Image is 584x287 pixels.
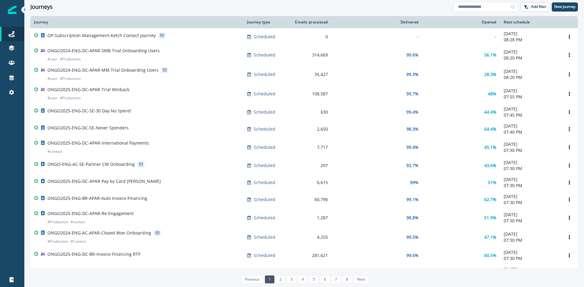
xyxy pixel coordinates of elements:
[254,109,275,115] p: Scheduled
[504,74,557,80] p: 08:20 PM
[552,2,578,12] button: New journey
[30,138,578,157] a: ONGO2025-ENG-DC-APAR-International Payments#contactScheduled7,71799.4%45.1%[DATE]07:30 PMOptions
[30,104,578,121] a: ONGO2025-ENG-DC-SE-30 Day No SpendScheduled63099.4%44.4%[DATE]07:45 PMOptions
[254,196,275,203] p: Scheduled
[504,20,557,25] div: Next schedule
[565,70,574,79] button: Options
[426,34,496,40] div: -
[406,71,419,77] p: 99.3%
[504,218,557,224] p: 07:30 PM
[565,89,574,98] button: Options
[484,215,496,221] p: 51.9%
[8,5,16,14] img: Inflection
[565,143,574,152] button: Options
[406,126,419,132] p: 98.3%
[47,149,62,155] p: # contact
[293,109,328,115] div: 630
[406,109,419,115] p: 99.4%
[293,162,328,169] div: 297
[276,275,285,283] a: Page 2
[504,49,557,55] p: [DATE]
[504,123,557,129] p: [DATE]
[504,176,557,183] p: [DATE]
[47,161,135,167] p: ONGO-ENG-AC-SE-Partner CW Onboarding
[565,161,574,170] button: Options
[335,34,419,40] div: -
[30,4,53,10] h1: Journeys
[406,215,419,221] p: 98.8%
[30,121,578,138] a: ONGO2025-ENG-DC-SE-Never SpendersScheduled2,65098.3%64.4%[DATE]07:40 PMOptions
[30,191,578,208] a: ONGO2025-ENG-BR-APAR-Auto Invoice FinancingScheduled60,79099.1%62.7%[DATE]07:30 PMOptions
[331,275,341,283] a: Page 7
[240,275,369,283] ul: Pagination
[293,34,328,40] div: 0
[30,227,578,247] a: ONGO2024-ENG-AC-APAR-Closed Won Onboarding#Production#ContactScheduled4,25599.5%47.1%[DATE]07:30 ...
[293,20,328,25] div: Emails processed
[298,275,308,283] a: Page 4
[504,166,557,172] p: 07:30 PM
[504,255,557,261] p: 07:30 PM
[320,275,329,283] a: Page 6
[30,264,578,281] a: ONGO2025-ENG-DC-BR-Invoice Financing ACHScheduled129,33599.6%58.3%[DATE]07:30 PMOptions
[565,32,574,41] button: Options
[504,249,557,255] p: [DATE]
[504,212,557,218] p: [DATE]
[47,87,129,93] p: ONGO2025-ENG-DC-APAR-Trial Winback
[484,126,496,132] p: 64.4%
[406,196,419,203] p: 99.1%
[293,71,328,77] div: 35,427
[488,179,496,186] p: 51%
[484,52,496,58] p: 56.1%
[71,238,86,244] p: # Contact
[504,193,557,200] p: [DATE]
[30,208,578,227] a: ONGO2025-ENG-DC-APAR-Re-Engagement#Production#contactScheduled1,28798.8%51.9%[DATE]07:30 PMOptions
[293,215,328,221] div: 1,287
[71,219,85,225] p: # contact
[47,48,160,54] p: ONGO2024-ENG-DC-APAR-SMB Trial Onboarding Users
[293,196,328,203] div: 60,790
[484,71,496,77] p: 28.3%
[504,106,557,112] p: [DATE]
[247,20,285,25] div: Journey type
[30,65,578,84] a: ONGO2024-ENG-DC-APAR-MM Trial Onboarding Users#user#ProductionScheduled35,42799.3%28.3%[DATE]08:2...
[504,31,557,37] p: [DATE]
[504,231,557,237] p: [DATE]
[565,233,574,242] button: Options
[484,234,496,240] p: 47.1%
[504,200,557,206] p: 07:30 PM
[504,88,557,94] p: [DATE]
[293,234,328,240] div: 4,255
[254,144,275,150] p: Scheduled
[47,195,147,201] p: ONGO2025-ENG-BR-APAR-Auto Invoice Financing
[488,91,496,97] p: 48%
[30,174,578,191] a: ONGO2025-ENG-DC-APAR-Pay by Card [PERSON_NAME]Scheduled6,61599%51%[DATE]07:30 PMOptions
[565,125,574,134] button: Options
[484,162,496,169] p: 43.6%
[47,178,161,184] p: ONGO2025-ENG-DC-APAR-Pay by Card [PERSON_NAME]
[406,234,419,240] p: 99.5%
[60,95,81,101] p: # Production
[30,45,578,65] a: ONGO2024-ENG-DC-APAR-SMB Trial Onboarding Users#user#ProductionScheduled314,66999.6%56.1%[DATE]08...
[47,125,129,131] p: ONGO2025-ENG-DC-SE-Never Spenders
[504,147,557,153] p: 07:30 PM
[504,37,557,43] p: 08:28 PM
[565,108,574,117] button: Options
[287,275,296,283] a: Page 3
[30,157,578,174] a: ONGO-ENG-AC-SE-Partner CW OnboardingScheduled29792.7%43.6%[DATE]07:30 PMOptions
[47,76,57,82] p: # user
[504,94,557,100] p: 07:55 PM
[410,179,419,186] p: 99%
[484,252,496,258] p: 60.5%
[565,251,574,260] button: Options
[47,230,151,236] p: ONGO2024-ENG-AC-APAR-Closed Won Onboarding
[406,144,419,150] p: 99.4%
[47,108,131,114] p: ONGO2025-ENG-DC-SE-30 Day No Spend
[520,2,549,12] button: Add filter
[254,71,275,77] p: Scheduled
[254,234,275,240] p: Scheduled
[47,32,156,39] p: OP-Subscription-Management-Ketch Contact Journey
[254,34,275,40] p: Scheduled
[406,162,419,169] p: 92.7%
[47,219,68,225] p: # Production
[254,162,275,169] p: Scheduled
